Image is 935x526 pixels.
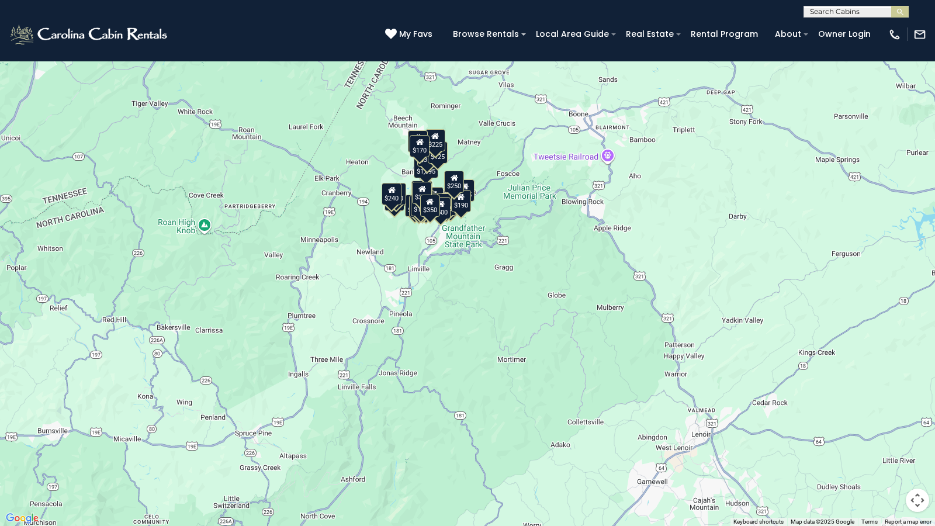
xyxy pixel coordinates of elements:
[530,25,615,43] a: Local Area Guide
[888,28,901,41] img: phone-regular-white.png
[385,28,435,41] a: My Favs
[769,25,807,43] a: About
[685,25,764,43] a: Rental Program
[447,25,525,43] a: Browse Rentals
[620,25,680,43] a: Real Estate
[812,25,877,43] a: Owner Login
[913,28,926,41] img: mail-regular-white.png
[9,23,171,46] img: White-1-2.png
[399,28,432,40] span: My Favs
